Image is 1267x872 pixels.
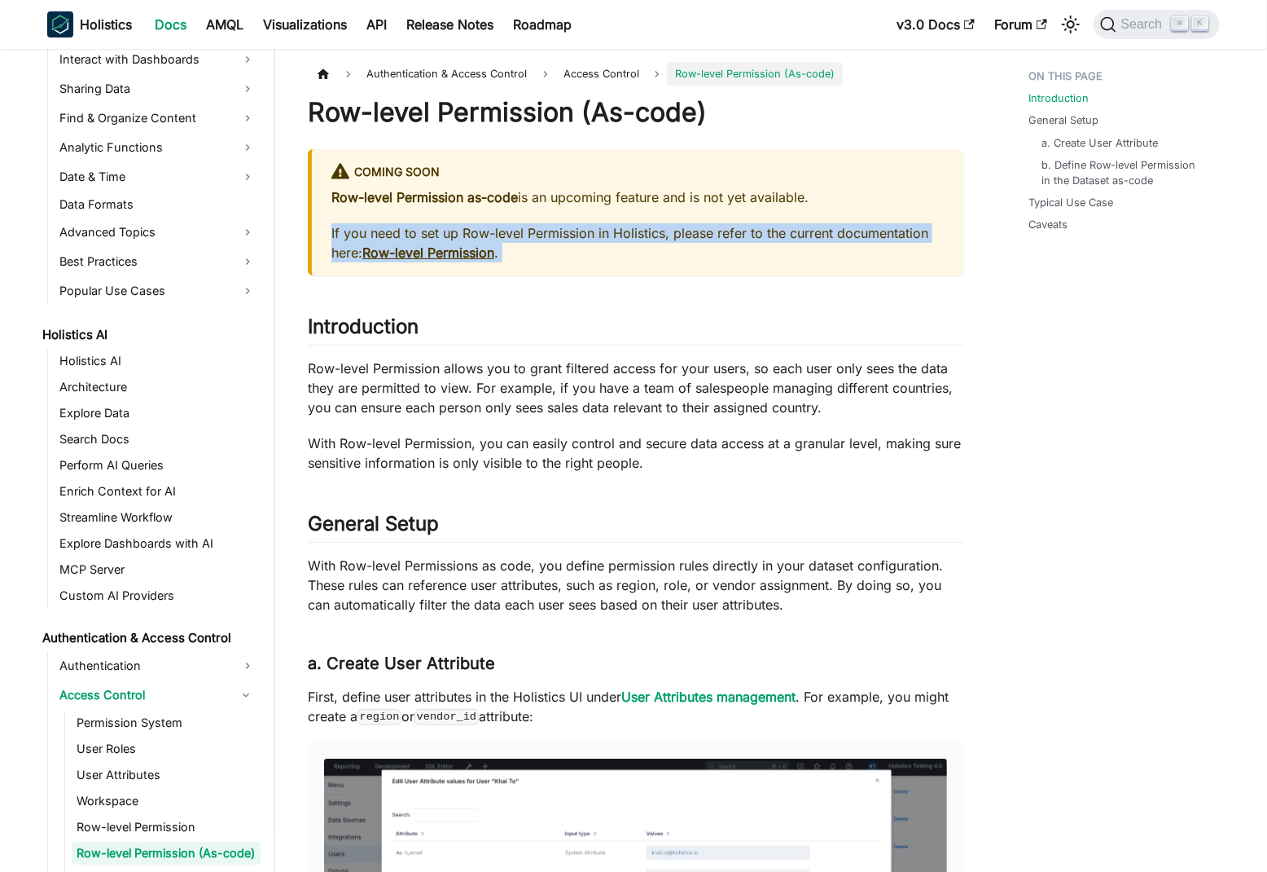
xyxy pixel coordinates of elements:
div: Coming Soon [331,162,944,183]
a: Date & Time [55,164,261,190]
a: Custom AI Providers [55,584,261,607]
a: User Attributes [72,764,261,786]
h3: a. Create User Attribute [308,654,963,674]
h1: Row-level Permission (As-code) [308,96,963,129]
span: Search [1116,17,1173,32]
a: a. Create User Attribute [1041,135,1158,151]
a: Row-level Permission [362,244,494,261]
a: User Attributes management [621,689,796,705]
a: User Roles [72,738,261,760]
a: Authentication [55,653,261,679]
p: is an upcoming feature and is not yet available. [331,187,944,207]
a: Sharing Data [55,76,261,102]
a: General Setup [1028,112,1098,128]
span: Row-level Permission (As-code) [667,62,843,86]
button: Switch between dark and light mode (currently light mode) [1058,11,1084,37]
a: Row-level Permission [72,816,261,839]
a: Best Practices [55,249,261,275]
a: Visualizations [253,11,357,37]
nav: Breadcrumbs [308,62,963,86]
h2: Introduction [308,315,963,346]
a: HolisticsHolistics [47,11,132,37]
a: v3.0 Docs [887,11,984,37]
a: Row-level Permission (As-code) [72,842,261,865]
a: Access Control [555,62,647,86]
kbd: ⌘ [1172,16,1188,31]
b: Holistics [80,15,132,34]
a: Popular Use Cases [55,278,261,304]
a: b. Define Row-level Permission in the Dataset as-code [1041,157,1203,188]
a: Data Formats [55,193,261,216]
a: Explore Data [55,402,261,425]
a: Streamline Workflow [55,506,261,529]
p: With Row-level Permission, you can easily control and secure data access at a granular level, mak... [308,434,963,473]
h2: General Setup [308,512,963,543]
img: Holistics [47,11,73,37]
a: Advanced Topics [55,219,261,245]
p: With ​Row-level Permissions as code, you define permission rules directly in your dataset configu... [308,556,963,614]
code: region [357,709,401,725]
a: Caveats [1028,217,1068,232]
a: AMQL [196,11,253,37]
p: If you need to set up Row-level Permission in Holistics, please refer to the current documentatio... [331,223,944,262]
span: Authentication & Access Control [358,62,535,86]
a: Authentication & Access Control [37,627,261,650]
nav: Docs sidebar [31,49,275,872]
a: Holistics AI [55,350,261,372]
a: Holistics AI [37,324,261,346]
kbd: K [1192,16,1208,31]
a: Introduction [1028,90,1089,106]
span: Access Control [563,68,639,80]
a: Release Notes [397,11,503,37]
a: Enrich Context for AI [55,480,261,503]
a: Permission System [72,711,261,734]
code: vendor_id [414,709,479,725]
p: First, define user attributes in the Holistics UI under . For example, you might create a or attr... [308,687,963,726]
button: Collapse sidebar category 'Access Control' [231,682,261,708]
a: Perform AI Queries [55,454,261,477]
a: Search Docs [55,428,261,451]
a: Architecture [55,376,261,399]
a: Explore Dashboards with AI [55,532,261,555]
a: Typical Use Case [1028,195,1113,210]
a: Docs [145,11,196,37]
a: Access Control [55,682,231,708]
a: Roadmap [503,11,581,37]
a: Interact with Dashboards [55,46,261,73]
a: API [357,11,397,37]
a: Find & Organize Content [55,105,261,131]
a: Forum [984,11,1057,37]
button: Search (Command+K) [1094,10,1220,39]
p: Row-level Permission allows you to grant filtered access for your users, so each user only sees t... [308,359,963,417]
a: MCP Server [55,558,261,581]
strong: Row-level Permission as-code [331,189,518,205]
a: Home page [308,62,339,86]
a: Analytic Functions [55,134,261,161]
a: Workspace [72,790,261,813]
